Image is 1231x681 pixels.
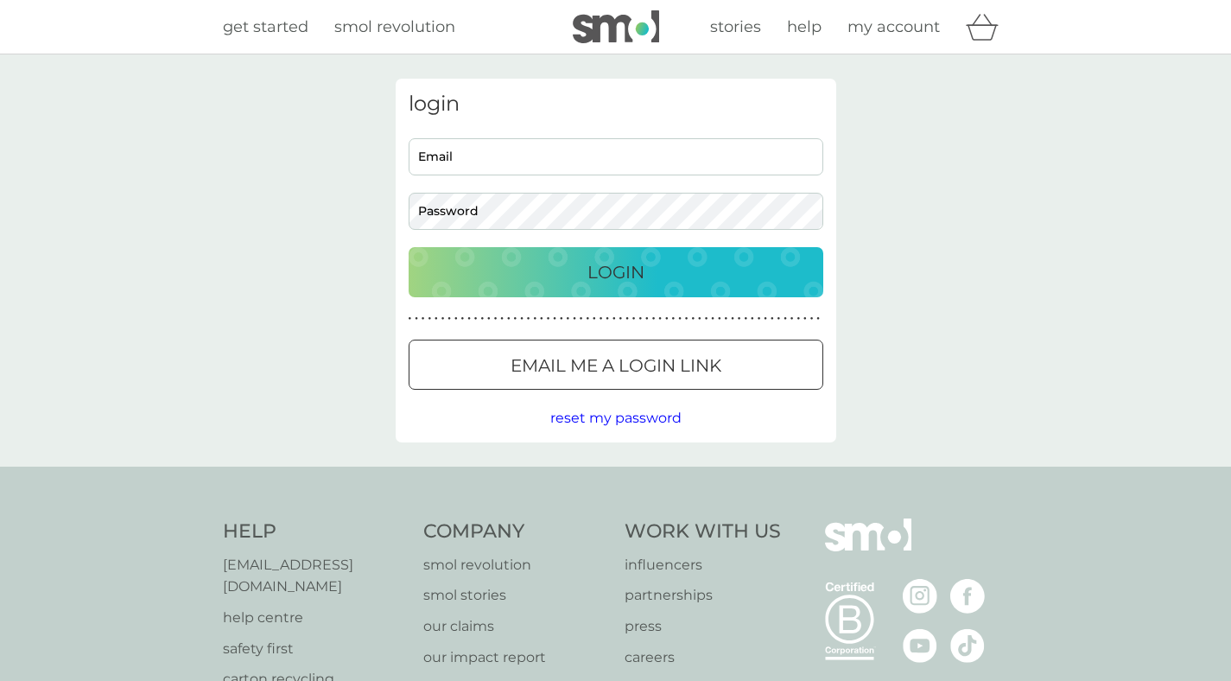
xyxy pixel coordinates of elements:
[718,315,721,323] p: ●
[825,519,911,577] img: smol
[587,258,644,286] p: Login
[847,15,940,40] a: my account
[422,315,425,323] p: ●
[950,579,985,614] img: visit the smol Facebook page
[423,554,607,576] a: smol revolution
[678,315,682,323] p: ●
[672,315,676,323] p: ●
[580,315,583,323] p: ●
[223,15,308,40] a: get started
[487,315,491,323] p: ●
[771,315,774,323] p: ●
[507,315,511,323] p: ●
[480,315,484,323] p: ●
[711,315,714,323] p: ●
[423,519,607,545] h4: Company
[540,315,543,323] p: ●
[685,315,688,323] p: ●
[223,554,407,598] a: [EMAIL_ADDRESS][DOMAIN_NAME]
[725,315,728,323] p: ●
[710,15,761,40] a: stories
[500,315,504,323] p: ●
[514,315,517,323] p: ●
[415,315,418,323] p: ●
[638,315,642,323] p: ●
[435,315,438,323] p: ●
[409,315,412,323] p: ●
[816,315,820,323] p: ●
[428,315,431,323] p: ●
[751,315,754,323] p: ●
[652,315,656,323] p: ●
[454,315,458,323] p: ●
[665,315,669,323] p: ●
[619,315,623,323] p: ●
[573,10,659,43] img: smol
[553,315,556,323] p: ●
[223,638,407,660] a: safety first
[625,646,781,669] a: careers
[625,315,629,323] p: ●
[606,315,609,323] p: ●
[625,584,781,607] a: partnerships
[950,628,985,663] img: visit the smol Tiktok page
[625,554,781,576] a: influencers
[744,315,747,323] p: ●
[223,17,308,36] span: get started
[550,407,682,430] button: reset my password
[573,315,576,323] p: ●
[520,315,523,323] p: ●
[803,315,807,323] p: ●
[777,315,781,323] p: ●
[423,646,607,669] p: our impact report
[334,15,455,40] a: smol revolution
[764,315,767,323] p: ●
[547,315,550,323] p: ●
[511,352,721,379] p: Email me a login link
[600,315,603,323] p: ●
[847,17,940,36] span: my account
[787,15,822,40] a: help
[787,17,822,36] span: help
[409,247,823,297] button: Login
[731,315,734,323] p: ●
[705,315,708,323] p: ●
[550,410,682,426] span: reset my password
[533,315,536,323] p: ●
[966,10,1009,44] div: basket
[560,315,563,323] p: ●
[423,584,607,607] a: smol stories
[527,315,530,323] p: ●
[658,315,662,323] p: ●
[441,315,445,323] p: ●
[586,315,589,323] p: ●
[447,315,451,323] p: ●
[625,519,781,545] h4: Work With Us
[567,315,570,323] p: ●
[461,315,465,323] p: ●
[593,315,596,323] p: ●
[784,315,787,323] p: ●
[903,628,937,663] img: visit the smol Youtube page
[810,315,814,323] p: ●
[632,315,636,323] p: ●
[796,315,800,323] p: ●
[738,315,741,323] p: ●
[334,17,455,36] span: smol revolution
[423,615,607,638] a: our claims
[903,579,937,614] img: visit the smol Instagram page
[474,315,478,323] p: ●
[223,607,407,629] a: help centre
[710,17,761,36] span: stories
[612,315,616,323] p: ●
[625,615,781,638] a: press
[790,315,794,323] p: ●
[758,315,761,323] p: ●
[691,315,695,323] p: ●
